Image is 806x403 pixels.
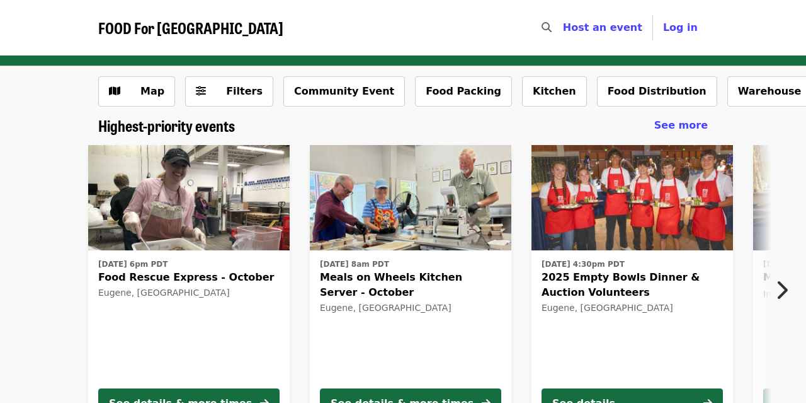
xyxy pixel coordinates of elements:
[663,21,698,33] span: Log in
[320,270,501,300] span: Meals on Wheels Kitchen Server - October
[310,145,511,251] img: Meals on Wheels Kitchen Server - October organized by FOOD For Lane County
[597,76,717,107] button: Food Distribution
[542,21,552,33] i: search icon
[196,85,206,97] i: sliders-h icon
[98,114,235,136] span: Highest-priority events
[522,76,587,107] button: Kitchen
[415,76,512,107] button: Food Packing
[542,259,625,270] time: [DATE] 4:30pm PDT
[542,303,723,313] div: Eugene, [GEOGRAPHIC_DATA]
[98,76,175,107] button: Show map view
[88,117,718,135] div: Highest-priority events
[531,145,733,251] img: 2025 Empty Bowls Dinner & Auction Volunteers organized by FOOD For Lane County
[654,118,708,133] a: See more
[653,15,708,40] button: Log in
[283,76,405,107] button: Community Event
[140,85,164,97] span: Map
[320,259,389,270] time: [DATE] 8am PDT
[109,85,120,97] i: map icon
[88,145,290,251] img: Food Rescue Express - October organized by FOOD For Lane County
[775,278,788,302] i: chevron-right icon
[226,85,263,97] span: Filters
[98,288,280,298] div: Eugene, [GEOGRAPHIC_DATA]
[559,13,569,43] input: Search
[654,119,708,131] span: See more
[98,117,235,135] a: Highest-priority events
[542,270,723,300] span: 2025 Empty Bowls Dinner & Auction Volunteers
[563,21,642,33] a: Host an event
[185,76,273,107] button: Filters (0 selected)
[764,272,806,308] button: Next item
[98,270,280,285] span: Food Rescue Express - October
[320,303,501,313] div: Eugene, [GEOGRAPHIC_DATA]
[98,16,283,38] span: FOOD For [GEOGRAPHIC_DATA]
[98,19,283,37] a: FOOD For [GEOGRAPHIC_DATA]
[98,259,167,270] time: [DATE] 6pm PDT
